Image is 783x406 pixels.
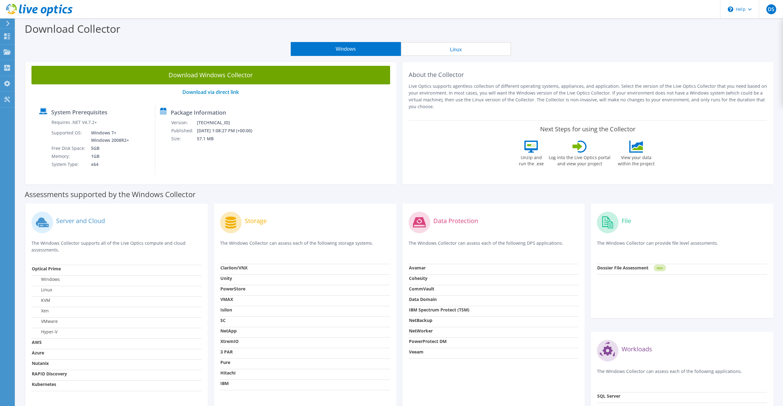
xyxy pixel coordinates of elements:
[32,339,42,345] strong: AWS
[86,160,130,168] td: x64
[409,296,437,302] strong: Data Domain
[197,119,260,127] td: [TECHNICAL_ID]
[409,338,447,344] strong: PowerProtect DM
[540,125,635,133] label: Next Steps for using the Collector
[220,240,390,252] p: The Windows Collector can assess each of the following storage systems.
[197,135,260,143] td: 57.1 MB
[409,83,767,110] p: Live Optics supports agentless collection of different operating systems, appliances, and applica...
[220,296,233,302] strong: VMAX
[32,266,61,272] strong: Optical Prime
[51,109,107,115] label: System Prerequisites
[171,109,226,116] label: Package Information
[51,160,86,168] td: System Type:
[220,380,229,386] strong: IBM
[31,66,390,84] a: Download Windows Collector
[220,370,235,376] strong: Hitachi
[220,359,230,365] strong: Pure
[220,286,245,292] strong: PowerStore
[220,317,226,323] strong: SC
[597,368,767,381] p: The Windows Collector can assess each of the following applications.
[401,42,511,56] button: Linux
[220,265,248,271] strong: Clariion/VNX
[171,135,197,143] td: Size:
[32,287,52,293] label: Linux
[32,360,49,366] strong: Nutanix
[597,240,767,252] p: The Windows Collector can provide file level assessments.
[766,4,776,14] span: DS
[32,350,44,356] strong: Azure
[622,218,631,224] label: File
[32,297,50,303] label: KVM
[728,6,733,12] svg: \n
[31,240,202,253] p: The Windows Collector supports all of the Live Optics compute and cloud assessments.
[517,153,545,167] label: Unzip and run the .exe
[32,371,67,377] strong: RAPID Discovery
[622,346,652,352] label: Workloads
[51,152,86,160] td: Memory:
[25,191,196,197] label: Assessments supported by the Windows Collector
[409,286,434,292] strong: CommVault
[409,328,433,334] strong: NetWorker
[220,349,233,355] strong: 3 PAR
[171,127,197,135] td: Published:
[56,218,105,224] label: Server and Cloud
[220,275,232,281] strong: Unity
[32,318,58,324] label: VMware
[409,240,579,252] p: The Windows Collector can assess each of the following DPS applications.
[182,89,239,95] a: Download via direct link
[220,307,232,313] strong: Isilon
[291,42,401,56] button: Windows
[597,265,648,271] strong: Dossier File Assessment
[86,152,130,160] td: 1GB
[32,381,56,387] strong: Kubernetes
[25,22,120,36] label: Download Collector
[220,338,239,344] strong: XtremIO
[171,119,197,127] td: Version:
[51,144,86,152] td: Free Disk Space:
[409,317,432,323] strong: NetBackup
[409,71,767,78] h2: About the Collector
[197,127,260,135] td: [DATE] 1:08:27 PM (+00:00)
[52,119,97,125] label: Requires .NET V4.7.2+
[86,144,130,152] td: 5GB
[220,328,237,334] strong: NetApp
[32,276,60,282] label: Windows
[433,218,478,224] label: Data Protection
[32,329,57,335] label: Hyper-V
[32,308,49,314] label: Xen
[51,129,86,144] td: Supported OS:
[409,275,427,281] strong: Cohesity
[409,265,426,271] strong: Avamar
[409,349,423,355] strong: Veeam
[597,393,620,399] strong: SQL Server
[245,218,267,224] label: Storage
[409,307,469,313] strong: IBM Spectrum Protect (TSM)
[86,129,130,144] td: Windows 7+ Windows 2008R2+
[657,266,663,270] tspan: NEW!
[614,153,658,167] label: View your data within the project
[548,153,611,167] label: Log into the Live Optics portal and view your project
